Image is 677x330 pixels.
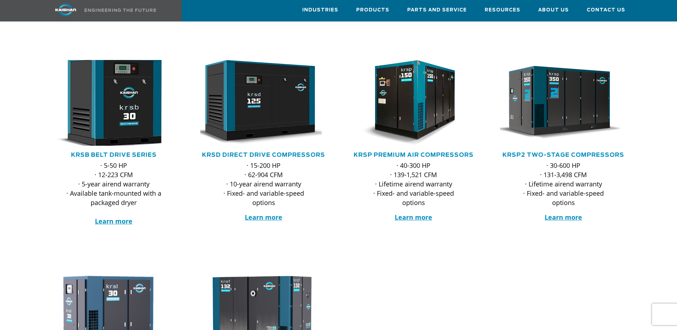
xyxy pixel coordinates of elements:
a: Resources [485,0,520,20]
img: krsp350 [495,60,622,146]
p: · 30-600 HP · 131-3,498 CFM · Lifetime airend warranty · Fixed- and variable-speed options [514,161,613,207]
a: Products [356,0,389,20]
p: · 40-300 HP · 139-1,521 CFM · Lifetime airend warranty · Fixed- and variable-speed options [364,161,463,207]
a: About Us [538,0,569,20]
img: krsd125 [195,60,322,146]
span: Resources [485,6,520,14]
a: KRSD Direct Drive Compressors [202,152,325,158]
p: · 15-200 HP · 62-904 CFM · 10-year airend warranty · Fixed- and variable-speed options [214,161,313,207]
a: Contact Us [587,0,625,20]
div: krsb30 [50,60,177,146]
a: Learn more [395,213,432,221]
span: About Us [538,6,569,14]
div: krsd125 [200,60,327,146]
span: Products [356,6,389,14]
span: Parts and Service [407,6,467,14]
div: krsp350 [500,60,627,146]
span: Industries [302,6,338,14]
img: krsb30 [39,56,178,150]
p: · 5-50 HP · 12-223 CFM · 5-year airend warranty · Available tank-mounted with a packaged dryer [65,161,163,226]
div: krsp150 [350,60,477,146]
a: KRSB Belt Drive Series [71,152,157,158]
a: KRSP2 Two-Stage Compressors [502,152,624,158]
a: Learn more [545,213,582,221]
a: Learn more [95,217,132,225]
img: kaishan logo [39,4,92,16]
img: krsp150 [345,60,472,146]
span: Contact Us [587,6,625,14]
a: KRSP Premium Air Compressors [354,152,474,158]
a: Industries [302,0,338,20]
a: Learn more [245,213,282,221]
img: Engineering the future [85,9,156,12]
a: Parts and Service [407,0,467,20]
